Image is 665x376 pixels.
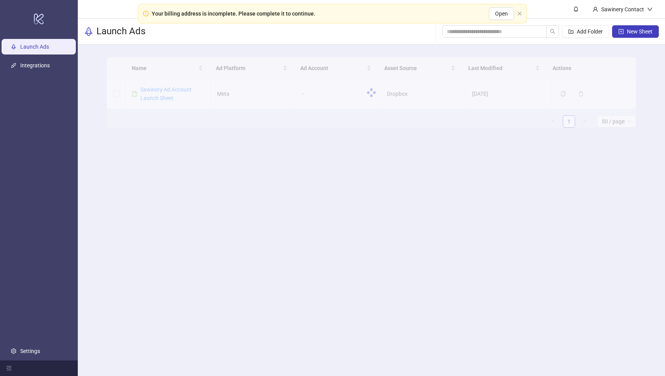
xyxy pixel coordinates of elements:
[598,5,647,14] div: Sawinery Contact
[618,29,624,34] span: plus-square
[20,348,40,354] a: Settings
[152,9,315,18] div: Your billing address is incomplete. Please complete it to continue.
[550,29,555,34] span: search
[647,7,653,12] span: down
[20,62,50,69] a: Integrations
[568,29,574,34] span: folder-add
[6,365,12,371] span: menu-fold
[577,28,603,35] span: Add Folder
[143,11,149,16] span: exclamation-circle
[96,25,145,38] h3: Launch Ads
[489,7,514,20] button: Open
[612,25,659,38] button: New Sheet
[573,6,579,12] span: bell
[627,28,653,35] span: New Sheet
[495,11,508,17] span: Open
[84,27,93,36] span: rocket
[517,11,522,16] button: close
[20,44,49,50] a: Launch Ads
[562,25,609,38] button: Add Folder
[593,7,598,12] span: user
